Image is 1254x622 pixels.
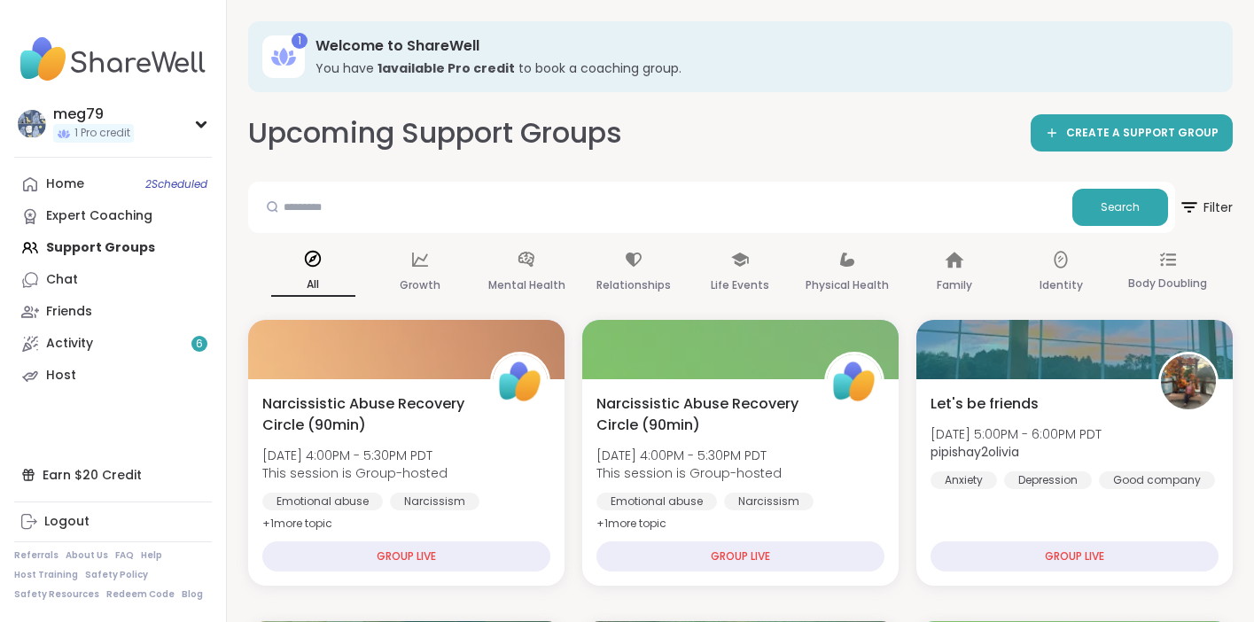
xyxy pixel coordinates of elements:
[115,549,134,562] a: FAQ
[931,471,997,489] div: Anxiety
[596,464,782,482] span: This session is Group-hosted
[1179,186,1233,229] span: Filter
[44,513,90,531] div: Logout
[248,113,622,153] h2: Upcoming Support Groups
[596,393,805,436] span: Narcissistic Abuse Recovery Circle (90min)
[931,541,1219,571] div: GROUP LIVE
[1004,471,1092,489] div: Depression
[596,493,717,510] div: Emotional abuse
[937,275,972,296] p: Family
[271,274,355,297] p: All
[14,360,212,392] a: Host
[596,447,782,464] span: [DATE] 4:00PM - 5:30PM PDT
[400,275,440,296] p: Growth
[182,588,203,601] a: Blog
[292,33,308,49] div: 1
[46,367,76,385] div: Host
[1161,354,1216,409] img: pipishay2olivia
[596,541,884,571] div: GROUP LIVE
[14,296,212,328] a: Friends
[1179,182,1233,233] button: Filter
[488,275,565,296] p: Mental Health
[14,28,212,90] img: ShareWell Nav Logo
[493,354,548,409] img: ShareWell
[46,303,92,321] div: Friends
[46,207,152,225] div: Expert Coaching
[74,126,130,141] span: 1 Pro credit
[931,393,1039,415] span: Let's be friends
[1099,471,1215,489] div: Good company
[315,59,1208,77] h3: You have to book a coaching group.
[145,177,207,191] span: 2 Scheduled
[390,493,479,510] div: Narcissism
[14,328,212,360] a: Activity6
[14,549,58,562] a: Referrals
[46,271,78,289] div: Chat
[262,541,550,571] div: GROUP LIVE
[14,459,212,491] div: Earn $20 Credit
[827,354,882,409] img: ShareWell
[14,506,212,538] a: Logout
[196,337,203,352] span: 6
[1072,189,1168,226] button: Search
[262,447,448,464] span: [DATE] 4:00PM - 5:30PM PDT
[262,393,471,436] span: Narcissistic Abuse Recovery Circle (90min)
[1101,199,1140,215] span: Search
[14,569,78,581] a: Host Training
[14,264,212,296] a: Chat
[66,549,108,562] a: About Us
[141,549,162,562] a: Help
[46,175,84,193] div: Home
[1066,126,1219,141] span: CREATE A SUPPORT GROUP
[14,168,212,200] a: Home2Scheduled
[931,443,1019,461] b: pipishay2olivia
[596,275,671,296] p: Relationships
[262,464,448,482] span: This session is Group-hosted
[53,105,134,124] div: meg79
[85,569,148,581] a: Safety Policy
[1031,114,1233,152] a: CREATE A SUPPORT GROUP
[378,59,515,77] b: 1 available Pro credit
[14,200,212,232] a: Expert Coaching
[1040,275,1083,296] p: Identity
[724,493,814,510] div: Narcissism
[931,425,1102,443] span: [DATE] 5:00PM - 6:00PM PDT
[14,588,99,601] a: Safety Resources
[806,275,889,296] p: Physical Health
[46,335,93,353] div: Activity
[1128,273,1207,294] p: Body Doubling
[711,275,769,296] p: Life Events
[18,110,46,138] img: meg79
[262,493,383,510] div: Emotional abuse
[106,588,175,601] a: Redeem Code
[315,36,1208,56] h3: Welcome to ShareWell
